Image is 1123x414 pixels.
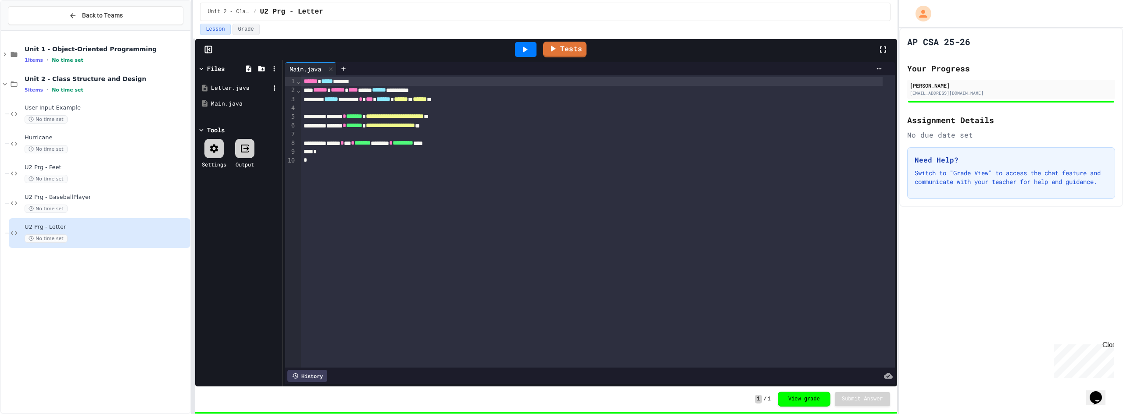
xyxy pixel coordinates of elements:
[285,130,296,139] div: 7
[285,113,296,121] div: 5
[25,87,43,93] span: 5 items
[25,134,189,142] span: Hurricane
[764,396,767,403] span: /
[285,86,296,95] div: 2
[46,57,48,64] span: •
[910,90,1112,96] div: [EMAIL_ADDRESS][DOMAIN_NAME]
[915,169,1108,186] p: Switch to "Grade View" to access the chat feature and communicate with your teacher for help and ...
[25,194,189,201] span: U2 Prg - BaseballPlayer
[907,130,1115,140] div: No due date set
[285,64,325,74] div: Main.java
[25,115,68,124] span: No time set
[25,175,68,183] span: No time set
[25,205,68,213] span: No time set
[25,75,189,83] span: Unit 2 - Class Structure and Design
[915,155,1108,165] h3: Need Help?
[8,6,183,25] button: Back to Teams
[755,395,762,403] span: 1
[25,104,189,112] span: User Input Example
[211,99,279,108] div: Main.java
[82,11,123,20] span: Back to Teams
[52,87,83,93] span: No time set
[207,125,225,134] div: Tools
[1050,341,1114,378] iframe: chat widget
[285,156,296,165] div: 10
[207,64,225,73] div: Files
[232,24,260,35] button: Grade
[202,160,226,168] div: Settings
[296,78,300,85] span: Fold line
[835,392,890,406] button: Submit Answer
[287,370,327,382] div: History
[1086,379,1114,405] iframe: chat widget
[907,35,970,48] h1: AP CSA 25-26
[285,104,296,113] div: 4
[200,24,230,35] button: Lesson
[236,160,254,168] div: Output
[906,4,933,24] div: My Account
[25,164,189,171] span: U2 Prg - Feet
[543,42,587,57] a: Tests
[768,396,771,403] span: 1
[285,139,296,148] div: 8
[285,148,296,156] div: 9
[778,392,830,407] button: View grade
[296,87,300,94] span: Fold line
[25,57,43,63] span: 1 items
[52,57,83,63] span: No time set
[285,95,296,104] div: 3
[910,81,1112,89] div: [PERSON_NAME]
[25,234,68,243] span: No time set
[207,8,250,15] span: Unit 2 - Class Structure and Design
[907,114,1115,126] h2: Assignment Details
[25,145,68,153] span: No time set
[285,77,296,86] div: 1
[4,4,61,56] div: Chat with us now!Close
[25,223,189,231] span: U2 Prg - Letter
[907,62,1115,74] h2: Your Progress
[46,86,48,93] span: •
[253,8,256,15] span: /
[285,62,336,75] div: Main.java
[842,396,883,403] span: Submit Answer
[285,121,296,130] div: 6
[260,7,323,17] span: U2 Prg - Letter
[211,84,270,92] div: Letter.java
[25,45,189,53] span: Unit 1 - Object-Oriented Programming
